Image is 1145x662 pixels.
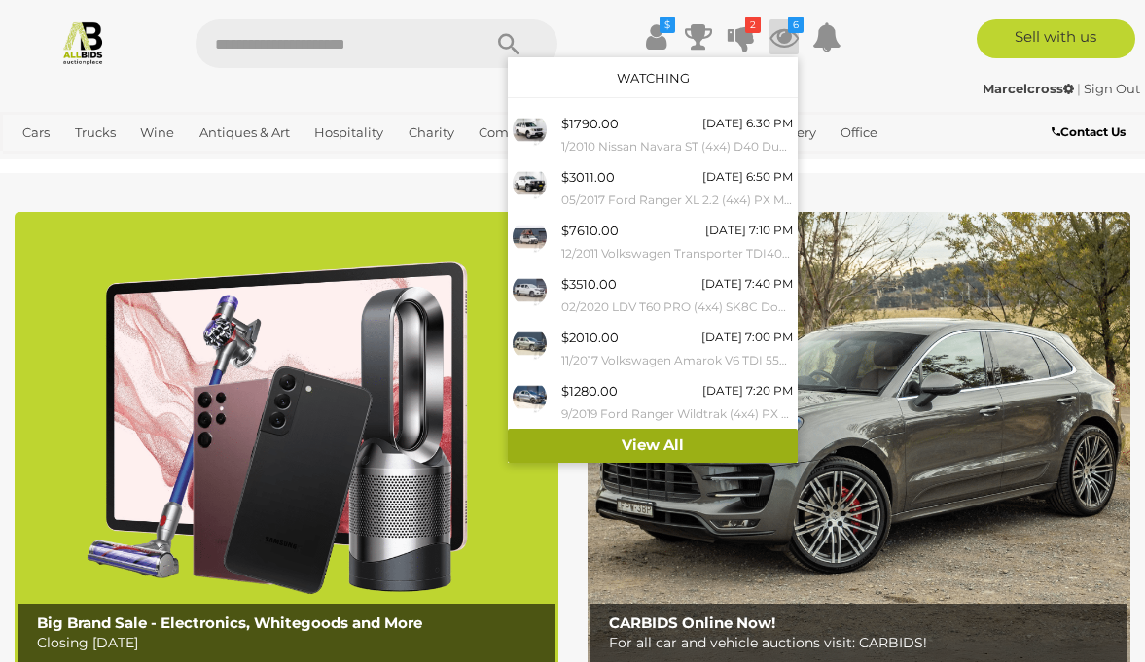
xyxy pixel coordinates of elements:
small: 05/2017 Ford Ranger XL 2.2 (4x4) PX MKII MY17 Update Double Cab Utility Frozen White Turbo Diesel... [561,190,793,211]
a: [GEOGRAPHIC_DATA] [80,149,233,181]
strong: Marcelcross [983,81,1074,96]
a: Hospitality [306,117,391,149]
b: Big Brand Sale - Electronics, Whitegoods and More [37,613,422,632]
a: $7610.00 [DATE] 7:10 PM 12/2011 Volkswagen Transporter TDI400 LWB Low 4Motion (AWD) T5 MY12 Van W... [508,215,798,268]
small: 1/2010 Nissan Navara ST (4x4) D40 Dual Cab P/Up Polar White Turbo Diesel 2.5L [561,136,793,157]
a: $2010.00 [DATE] 7:00 PM 11/2017 Volkswagen Amarok V6 TDI 550 Sportline (4x4) 2H MY18 4d Dual Cab ... [508,322,798,375]
a: Sell with us [977,19,1135,58]
a: $3510.00 [DATE] 7:40 PM 02/2020 LDV T60 PRO (4x4) SK8C Double Cab Utility White Turbo Diesel 2.8L [508,268,798,322]
div: [DATE] 7:10 PM [705,220,793,241]
img: Allbids.com.au [60,19,106,65]
p: For all car and vehicle auctions visit: CARBIDS! [609,631,1118,655]
a: View All [508,429,798,463]
a: Computers [471,117,557,149]
button: Search [460,19,557,68]
a: $1280.00 [DATE] 7:20 PM 9/2019 Ford Ranger Wildtrak (4x4) PX MKIII MY19.75 4d Dual Cab P/Up Meteo... [508,375,798,429]
a: Cars [15,117,57,149]
span: $1280.00 [561,383,618,399]
span: | [1077,81,1081,96]
b: CARBIDS Online Now! [609,613,775,632]
a: $1790.00 [DATE] 6:30 PM 1/2010 Nissan Navara ST (4x4) D40 Dual Cab P/Up Polar White Turbo Diesel ... [508,108,798,161]
a: $ [641,19,670,54]
i: 2 [745,17,761,33]
img: 54169-1a_ex.jpg [513,380,547,414]
a: Antiques & Art [192,117,298,149]
a: Watching [617,70,690,86]
a: Marcelcross [983,81,1077,96]
img: 54073-1a_ex.jpg [513,113,547,147]
i: $ [660,17,675,33]
div: [DATE] 7:00 PM [701,327,793,348]
div: [DATE] 7:20 PM [702,380,793,401]
small: 02/2020 LDV T60 PRO (4x4) SK8C Double Cab Utility White Turbo Diesel 2.8L [561,296,793,318]
a: Office [833,117,885,149]
small: 9/2019 Ford Ranger Wildtrak (4x4) PX MKIII MY19.75 4d Dual Cab P/Up Meteor Grey Twin Turbo Diesel... [561,403,793,425]
b: Contact Us [1052,124,1126,139]
img: 54132-1a_ex.jpg [513,327,547,361]
a: Sign Out [1084,81,1140,96]
img: 54074-1b_ex.jpg [513,166,547,200]
div: [DATE] 6:30 PM [702,113,793,134]
img: 54032-1a_ex.jpg [513,273,547,307]
p: Closing [DATE] [37,631,546,655]
a: Contact Us [1052,122,1130,143]
span: $2010.00 [561,330,619,345]
small: 12/2011 Volkswagen Transporter TDI400 LWB Low 4Motion (AWD) T5 MY12 Van White Turbo Diesel 2.0L -... [561,243,793,264]
a: Wine [132,117,182,149]
span: $3011.00 [561,169,615,185]
a: 2 [727,19,756,54]
div: [DATE] 7:40 PM [701,273,793,295]
a: $3011.00 [DATE] 6:50 PM 05/2017 Ford Ranger XL 2.2 (4x4) PX MKII MY17 Update Double Cab Utility F... [508,161,798,215]
img: 53976-1a_ex.jpg [513,220,547,254]
span: $7610.00 [561,223,619,238]
a: Charity [401,117,462,149]
a: Sports [15,149,70,181]
span: $3510.00 [561,276,617,292]
small: 11/2017 Volkswagen Amarok V6 TDI 550 Sportline (4x4) 2H MY18 4d Dual Cab Utility Indium Grey Meta... [561,350,793,371]
div: [DATE] 6:50 PM [702,166,793,188]
span: $1790.00 [561,116,619,131]
i: 6 [788,17,804,33]
a: Trucks [67,117,124,149]
a: 6 [769,19,799,54]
